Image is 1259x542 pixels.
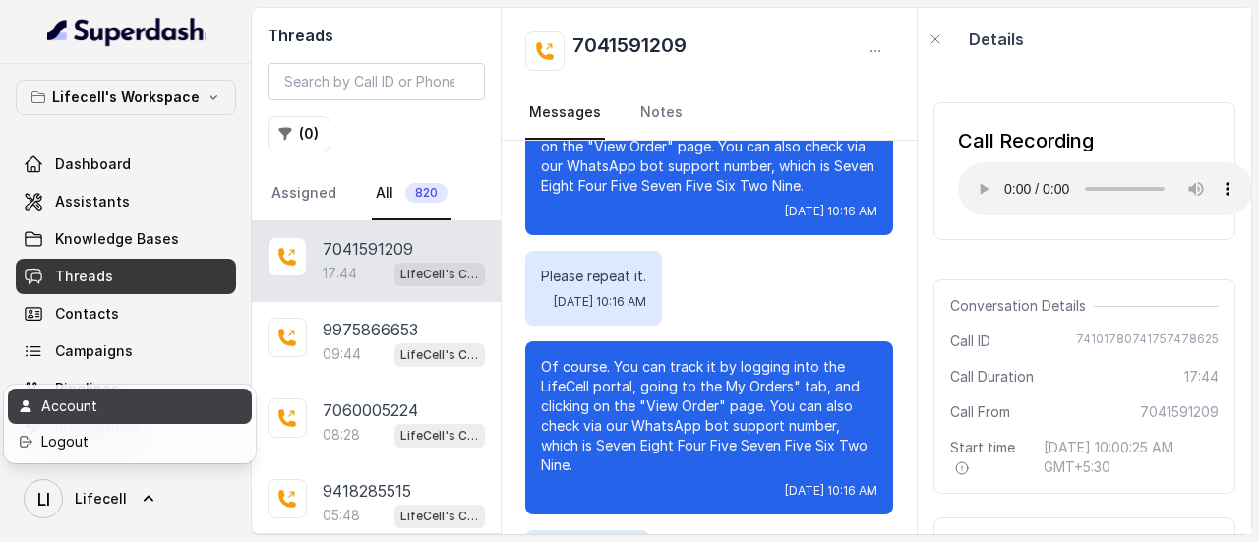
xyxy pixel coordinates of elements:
a: Lifecell [16,471,236,526]
span: Lifecell [75,489,127,509]
div: Logout [41,430,209,453]
text: LI [37,489,50,510]
div: Account [41,394,209,418]
div: Lifecell [4,385,256,463]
